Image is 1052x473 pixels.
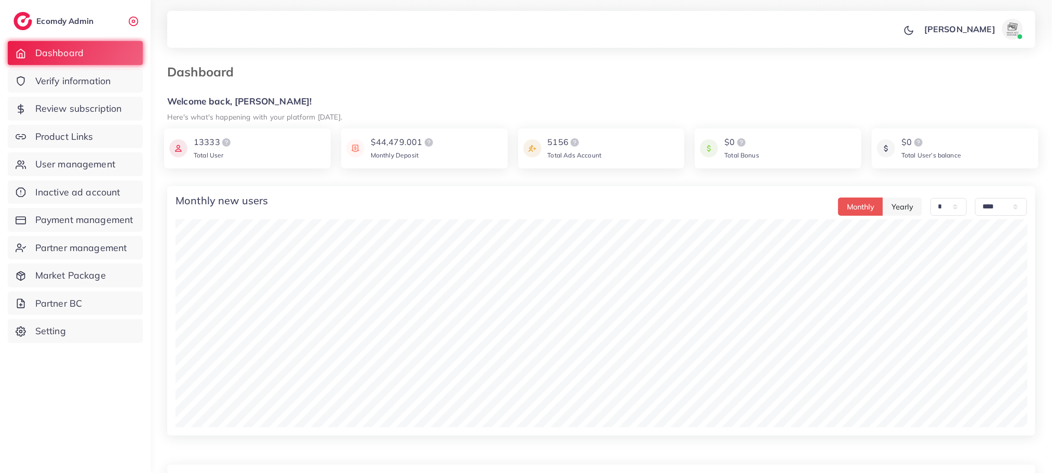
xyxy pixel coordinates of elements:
[735,136,748,149] img: logo
[371,151,419,159] span: Monthly Deposit
[35,102,122,115] span: Review subscription
[35,213,133,227] span: Payment management
[35,130,93,143] span: Product Links
[8,152,143,176] a: User management
[8,41,143,65] a: Dashboard
[8,236,143,260] a: Partner management
[8,319,143,343] a: Setting
[548,136,602,149] div: 5156
[569,136,581,149] img: logo
[167,96,1035,107] h5: Welcome back, [PERSON_NAME]!
[35,46,84,60] span: Dashboard
[169,136,187,161] img: icon payment
[371,136,435,149] div: $44,479.001
[35,241,127,255] span: Partner management
[194,151,224,159] span: Total User
[346,136,365,161] img: icon payment
[838,198,883,216] button: Monthly
[36,16,96,26] h2: Ecomdy Admin
[8,264,143,287] a: Market Package
[35,297,83,310] span: Partner BC
[167,64,242,80] h3: Dashboard
[176,194,268,207] h4: Monthly new users
[700,136,718,161] img: icon payment
[901,151,961,159] span: Total User’s balance
[35,186,120,199] span: Inactive ad account
[883,198,922,216] button: Yearly
[8,97,143,121] a: Review subscription
[14,12,32,30] img: logo
[8,180,143,204] a: Inactive ad account
[8,292,143,316] a: Partner BC
[35,74,111,88] span: Verify information
[194,136,233,149] div: 13333
[724,136,759,149] div: $0
[724,151,759,159] span: Total Bonus
[901,136,961,149] div: $0
[35,324,66,338] span: Setting
[912,136,925,149] img: logo
[8,125,143,149] a: Product Links
[8,208,143,232] a: Payment management
[548,151,602,159] span: Total Ads Account
[35,157,115,171] span: User management
[14,12,96,30] a: logoEcomdy Admin
[35,269,106,282] span: Market Package
[877,136,895,161] img: icon payment
[523,136,542,161] img: icon payment
[8,69,143,93] a: Verify information
[167,112,342,121] small: Here's what's happening with your platform [DATE].
[220,136,233,149] img: logo
[423,136,435,149] img: logo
